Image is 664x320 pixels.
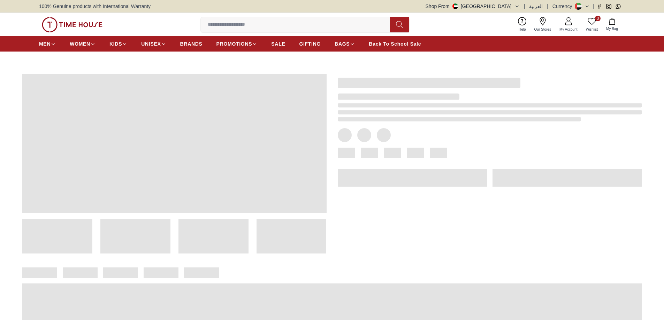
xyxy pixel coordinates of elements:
[70,38,96,50] a: WOMEN
[109,40,122,47] span: KIDS
[616,4,621,9] a: Whatsapp
[369,38,421,50] a: Back To School Sale
[514,16,530,33] a: Help
[602,16,622,33] button: My Bag
[603,26,621,31] span: My Bag
[271,38,285,50] a: SALE
[335,40,350,47] span: BAGS
[532,27,554,32] span: Our Stores
[369,40,421,47] span: Back To School Sale
[39,38,56,50] a: MEN
[516,27,529,32] span: Help
[606,4,611,9] a: Instagram
[552,3,575,10] div: Currency
[530,16,555,33] a: Our Stores
[524,3,525,10] span: |
[216,38,258,50] a: PROMOTIONS
[452,3,458,9] img: United Arab Emirates
[582,16,602,33] a: 0Wishlist
[70,40,90,47] span: WOMEN
[426,3,520,10] button: Shop From[GEOGRAPHIC_DATA]
[216,40,252,47] span: PROMOTIONS
[335,38,355,50] a: BAGS
[39,40,51,47] span: MEN
[299,38,321,50] a: GIFTING
[180,40,203,47] span: BRANDS
[547,3,548,10] span: |
[39,3,151,10] span: 100% Genuine products with International Warranty
[593,3,594,10] span: |
[271,40,285,47] span: SALE
[583,27,601,32] span: Wishlist
[141,40,161,47] span: UNISEX
[141,38,166,50] a: UNISEX
[557,27,580,32] span: My Account
[180,38,203,50] a: BRANDS
[299,40,321,47] span: GIFTING
[595,16,601,21] span: 0
[109,38,127,50] a: KIDS
[42,17,102,32] img: ...
[529,3,543,10] button: العربية
[597,4,602,9] a: Facebook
